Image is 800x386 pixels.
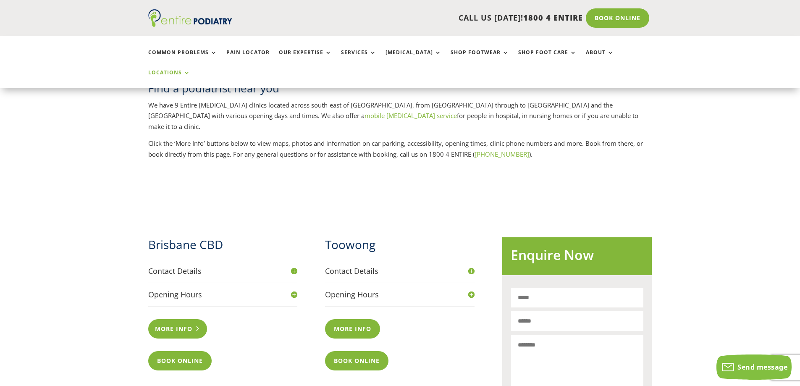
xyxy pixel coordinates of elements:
a: Shop Footwear [451,50,509,68]
a: About [586,50,614,68]
h4: Opening Hours [148,289,298,300]
h2: Brisbane CBD [148,236,298,257]
a: More info [148,319,207,339]
h4: Contact Details [148,266,298,276]
a: Locations [148,70,190,88]
a: [PHONE_NUMBER] [475,150,529,158]
a: Entire Podiatry [148,20,232,29]
a: Shop Foot Care [518,50,577,68]
h4: Contact Details [325,266,475,276]
a: [MEDICAL_DATA] [386,50,441,68]
a: Pain Locator [226,50,270,68]
h2: Toowong [325,236,475,257]
a: Services [341,50,376,68]
a: Book Online [148,351,212,370]
a: Book Online [586,8,649,28]
h2: Enquire Now [511,246,643,269]
a: Common Problems [148,50,217,68]
a: Our Expertise [279,50,332,68]
a: Book Online [325,351,388,370]
p: Click the ‘More Info’ buttons below to view maps, photos and information on car parking, accessib... [148,138,652,160]
h4: Opening Hours [325,289,475,300]
h2: Find a podiatrist near you [148,81,652,100]
span: 1800 4 ENTIRE [523,13,583,23]
p: We have 9 Entire [MEDICAL_DATA] clinics located across south-east of [GEOGRAPHIC_DATA], from [GEO... [148,100,652,139]
button: Send message [716,354,792,380]
a: More info [325,319,380,339]
img: logo (1) [148,9,232,27]
span: Send message [737,362,787,372]
p: CALL US [DATE]! [265,13,583,24]
a: mobile [MEDICAL_DATA] service [365,111,457,120]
